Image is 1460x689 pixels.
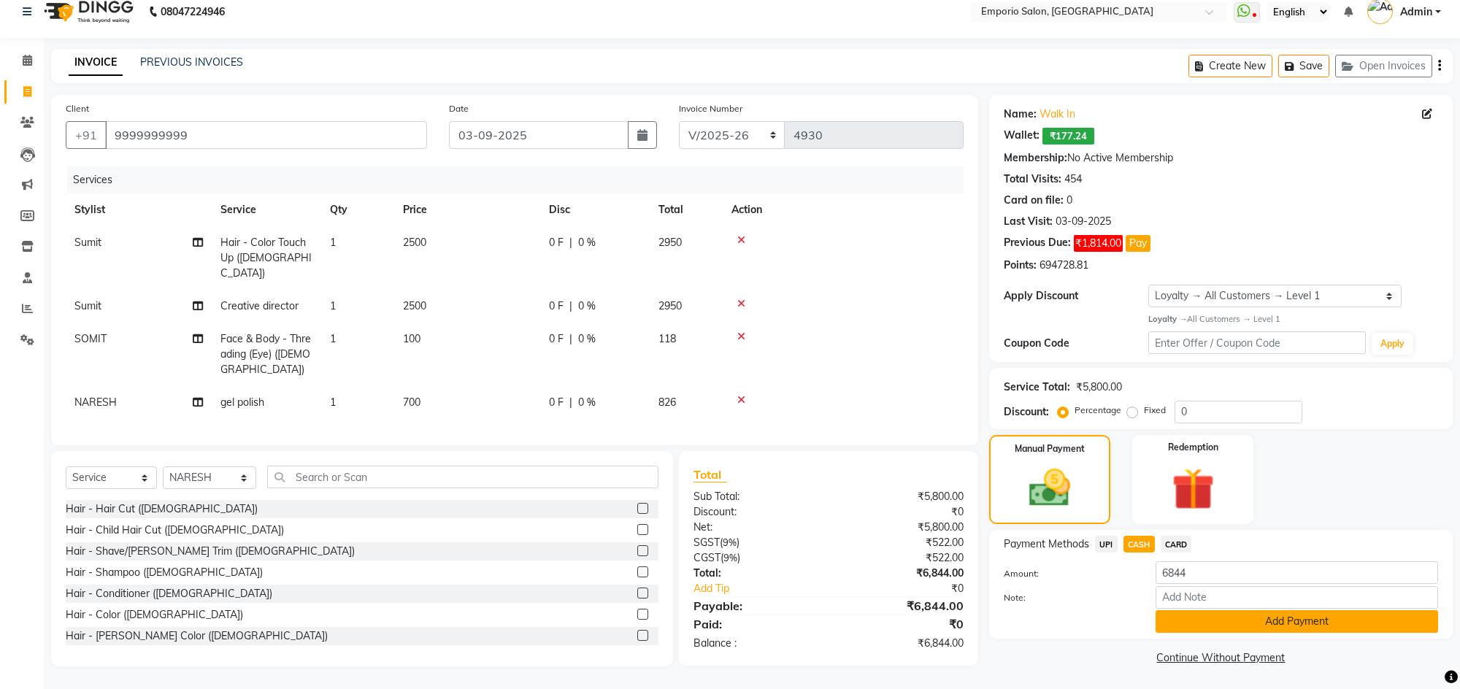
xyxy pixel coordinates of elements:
div: ₹6,844.00 [829,597,975,615]
span: ₹177.24 [1042,128,1094,145]
div: ₹522.00 [829,535,975,550]
div: Hair - [PERSON_NAME] Color ([DEMOGRAPHIC_DATA]) [66,628,328,644]
input: Search by Name/Mobile/Email/Code [105,121,427,149]
span: 826 [658,396,676,409]
span: 9% [723,536,737,548]
button: Create New [1188,55,1272,77]
span: 700 [403,396,420,409]
span: 0 F [549,331,564,347]
span: 0 F [549,395,564,410]
div: Services [67,166,975,193]
span: Total [693,467,727,482]
a: Continue Without Payment [992,650,1450,666]
div: ₹5,800.00 [829,489,975,504]
div: Total Visits: [1004,172,1061,187]
th: Stylist [66,193,212,226]
div: No Active Membership [1004,150,1438,166]
span: SOMIT [74,332,107,345]
img: _gift.svg [1159,463,1228,515]
div: ₹0 [829,504,975,520]
span: 1 [330,332,336,345]
button: Apply [1372,333,1413,355]
th: Qty [321,193,394,226]
div: Points: [1004,258,1037,273]
div: Hair - Shave/[PERSON_NAME] Trim ([DEMOGRAPHIC_DATA]) [66,544,355,559]
span: 0 % [578,395,596,410]
span: Sumit [74,236,101,249]
div: Membership: [1004,150,1067,166]
span: 118 [658,332,676,345]
div: 03-09-2025 [1056,214,1111,229]
label: Client [66,102,89,115]
div: Balance : [683,636,829,651]
span: Creative director [220,299,299,312]
div: Hair - Child Hair Cut ([DEMOGRAPHIC_DATA]) [66,523,284,538]
strong: Loyalty → [1148,314,1187,324]
span: 100 [403,332,420,345]
span: 1 [330,236,336,249]
span: 2500 [403,299,426,312]
button: Save [1278,55,1329,77]
div: Service Total: [1004,380,1070,395]
img: _cash.svg [1016,464,1083,512]
div: Net: [683,520,829,535]
button: Add Payment [1156,610,1438,633]
span: 2950 [658,236,682,249]
button: Pay [1126,235,1150,252]
div: ₹6,844.00 [829,636,975,651]
div: Sub Total: [683,489,829,504]
div: Paid: [683,615,829,633]
span: NARESH [74,396,117,409]
div: ₹6,844.00 [829,566,975,581]
th: Action [723,193,964,226]
div: Card on file: [1004,193,1064,208]
span: 0 F [549,235,564,250]
span: 2500 [403,236,426,249]
div: All Customers → Level 1 [1148,313,1438,326]
div: ( ) [683,550,829,566]
input: Amount [1156,561,1438,584]
span: 2950 [658,299,682,312]
div: 694728.81 [1040,258,1088,273]
span: gel polish [220,396,264,409]
label: Redemption [1168,441,1218,454]
a: Add Tip [683,581,853,596]
span: 1 [330,299,336,312]
div: Discount: [683,504,829,520]
label: Amount: [993,567,1145,580]
th: Total [650,193,723,226]
span: CGST [693,551,721,564]
div: 454 [1064,172,1082,187]
div: 0 [1067,193,1072,208]
span: Sumit [74,299,101,312]
div: ( ) [683,535,829,550]
span: 0 % [578,299,596,314]
span: 1 [330,396,336,409]
label: Percentage [1075,404,1121,417]
span: UPI [1095,536,1118,553]
span: Hair - Color Touch Up ([DEMOGRAPHIC_DATA]) [220,236,312,280]
span: | [569,395,572,410]
span: Face & Body - Threading (Eye) ([DEMOGRAPHIC_DATA]) [220,332,311,376]
label: Note: [993,591,1145,604]
button: +91 [66,121,107,149]
div: ₹522.00 [829,550,975,566]
a: INVOICE [69,50,123,76]
span: 0 F [549,299,564,314]
span: Payment Methods [1004,536,1089,552]
div: Hair - Color ([DEMOGRAPHIC_DATA]) [66,607,243,623]
a: PREVIOUS INVOICES [140,55,243,69]
span: | [569,331,572,347]
input: Search or Scan [267,466,658,488]
div: Apply Discount [1004,288,1148,304]
span: | [569,235,572,250]
span: CASH [1123,536,1155,553]
label: Invoice Number [679,102,742,115]
div: ₹5,800.00 [829,520,975,535]
div: Discount: [1004,404,1049,420]
span: 0 % [578,235,596,250]
span: CARD [1161,536,1192,553]
th: Disc [540,193,650,226]
div: Total: [683,566,829,581]
span: | [569,299,572,314]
